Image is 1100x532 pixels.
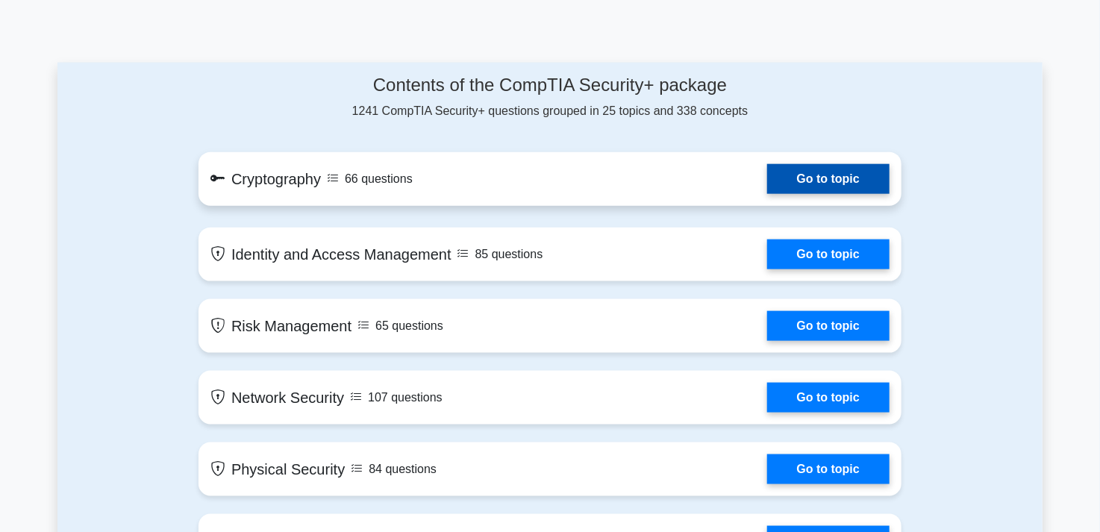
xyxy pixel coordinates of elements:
a: Go to topic [767,240,890,269]
div: 1241 CompTIA Security+ questions grouped in 25 topics and 338 concepts [199,75,901,120]
h4: Contents of the CompTIA Security+ package [199,75,901,96]
a: Go to topic [767,383,890,413]
a: Go to topic [767,454,890,484]
a: Go to topic [767,311,890,341]
a: Go to topic [767,164,890,194]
